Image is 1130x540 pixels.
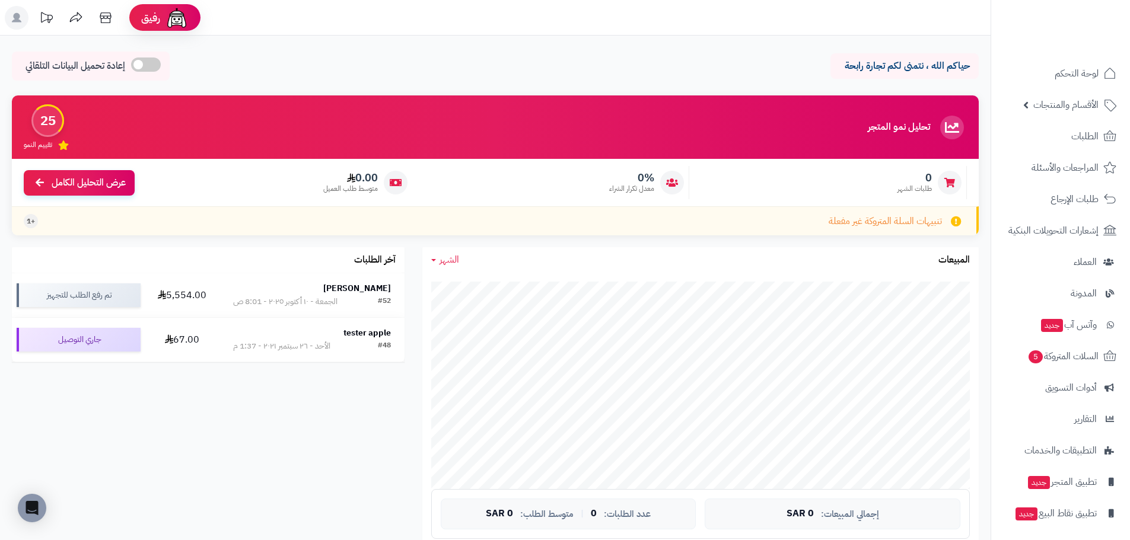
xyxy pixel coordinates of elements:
a: التطبيقات والخدمات [998,436,1123,465]
span: إجمالي المبيعات: [821,509,879,519]
div: الأحد - ٢٦ سبتمبر ٢٠٢١ - 1:37 م [233,340,330,352]
span: 0 SAR [486,509,513,519]
span: الأقسام والمنتجات [1033,97,1099,113]
span: متوسط الطلب: [520,509,574,519]
span: السلات المتروكة [1027,348,1099,365]
span: عدد الطلبات: [604,509,651,519]
div: الجمعة - ١٠ أكتوبر ٢٠٢٥ - 8:01 ص [233,296,338,308]
img: logo-2.png [1049,23,1119,47]
span: 0 [591,509,597,519]
img: ai-face.png [165,6,189,30]
a: التقارير [998,405,1123,433]
span: | [581,509,584,518]
div: تم رفع الطلب للتجهيز [17,283,141,307]
a: المراجعات والأسئلة [998,154,1123,182]
a: تطبيق المتجرجديد [998,468,1123,496]
span: رفيق [141,11,160,25]
span: +1 [27,216,35,226]
span: تطبيق المتجر [1027,474,1097,490]
span: تقييم النمو [24,140,52,150]
td: 5,554.00 [145,273,219,317]
span: متوسط طلب العميل [323,184,378,194]
a: إشعارات التحويلات البنكية [998,216,1123,245]
span: الشهر [440,253,459,267]
span: 0% [609,171,654,184]
div: #48 [378,340,391,352]
span: 5 [1028,350,1043,363]
span: تنبيهات السلة المتروكة غير مفعلة [829,215,942,228]
span: طلبات الإرجاع [1051,191,1099,207]
div: جاري التوصيل [17,328,141,352]
span: عرض التحليل الكامل [52,176,126,190]
span: 0.00 [323,171,378,184]
span: 0 SAR [787,509,814,519]
td: 67.00 [145,318,219,362]
a: السلات المتروكة5 [998,342,1123,370]
a: الطلبات [998,122,1123,151]
a: العملاء [998,248,1123,276]
span: لوحة التحكم [1055,65,1099,82]
span: العملاء [1074,254,1097,270]
strong: tester apple [343,327,391,339]
a: لوحة التحكم [998,59,1123,88]
span: 0 [897,171,932,184]
span: معدل تكرار الشراء [609,184,654,194]
a: وآتس آبجديد [998,311,1123,339]
a: طلبات الإرجاع [998,185,1123,213]
a: المدونة [998,279,1123,308]
a: أدوات التسويق [998,373,1123,402]
span: وآتس آب [1040,317,1097,333]
div: Open Intercom Messenger [18,494,46,522]
span: طلبات الشهر [897,184,932,194]
span: المدونة [1071,285,1097,302]
a: تطبيق نقاط البيعجديد [998,499,1123,528]
span: إشعارات التحويلات البنكية [1008,222,1099,239]
span: جديد [1028,476,1050,489]
span: التطبيقات والخدمات [1024,442,1097,459]
h3: المبيعات [938,255,970,266]
span: تطبيق نقاط البيع [1014,505,1097,522]
strong: [PERSON_NAME] [323,282,391,295]
div: #52 [378,296,391,308]
span: جديد [1016,507,1037,520]
h3: تحليل نمو المتجر [868,122,930,133]
h3: آخر الطلبات [354,255,396,266]
span: التقارير [1074,411,1097,427]
span: المراجعات والأسئلة [1032,159,1099,176]
span: إعادة تحميل البيانات التلقائي [26,59,125,73]
span: جديد [1041,319,1063,332]
a: تحديثات المنصة [31,6,61,33]
span: الطلبات [1071,128,1099,145]
a: عرض التحليل الكامل [24,170,135,196]
span: أدوات التسويق [1045,379,1097,396]
a: الشهر [431,253,459,267]
p: حياكم الله ، نتمنى لكم تجارة رابحة [839,59,970,73]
